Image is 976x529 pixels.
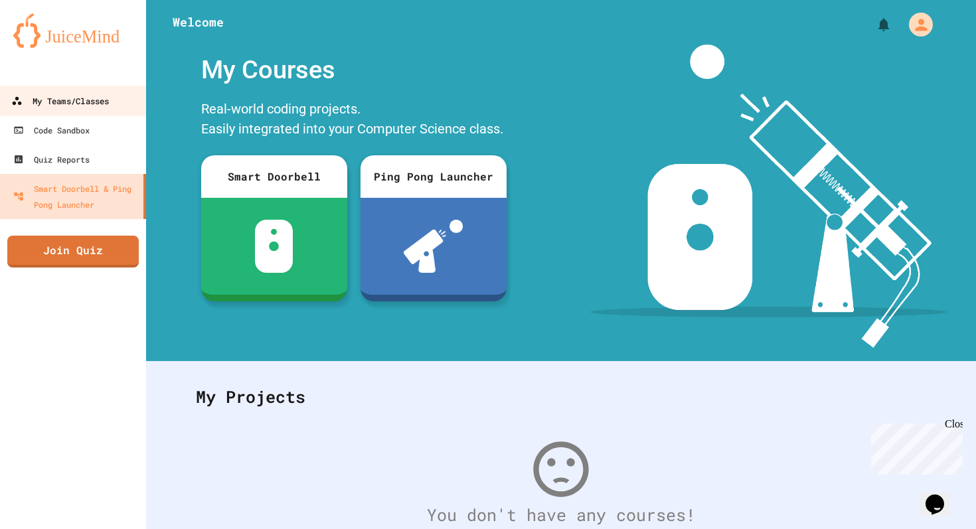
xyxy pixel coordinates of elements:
[361,155,507,198] div: Ping Pong Launcher
[5,5,92,84] div: Chat with us now!Close
[11,93,109,110] div: My Teams/Classes
[404,220,463,273] img: ppl-with-ball.png
[866,418,963,475] iframe: chat widget
[255,220,293,273] img: sdb-white.svg
[13,122,90,138] div: Code Sandbox
[7,236,139,267] a: Join Quiz
[195,44,513,96] div: My Courses
[183,502,939,528] div: You don't have any courses!
[920,476,963,516] iframe: chat widget
[195,96,513,145] div: Real-world coding projects. Easily integrated into your Computer Science class.
[201,155,347,198] div: Smart Doorbell
[183,371,939,423] div: My Projects
[895,9,936,40] div: My Account
[13,181,138,212] div: Smart Doorbell & Ping Pong Launcher
[13,13,133,48] img: logo-orange.svg
[13,151,90,167] div: Quiz Reports
[851,13,895,36] div: My Notifications
[590,44,946,348] img: banner-image-my-projects.png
